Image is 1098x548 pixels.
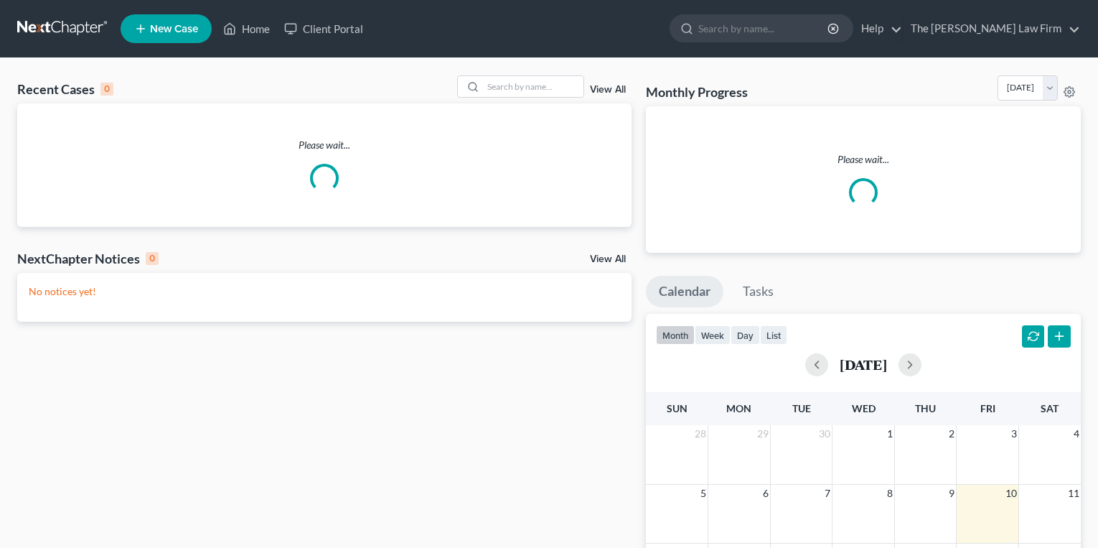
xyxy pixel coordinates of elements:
[216,16,277,42] a: Home
[761,485,770,502] span: 6
[17,138,632,152] p: Please wait...
[146,252,159,265] div: 0
[730,276,787,307] a: Tasks
[886,425,894,442] span: 1
[100,83,113,96] div: 0
[17,80,113,98] div: Recent Cases
[657,152,1069,167] p: Please wait...
[980,402,995,414] span: Fri
[29,284,620,299] p: No notices yet!
[1004,485,1018,502] span: 10
[852,402,876,414] span: Wed
[840,357,887,372] h2: [DATE]
[1072,425,1081,442] span: 4
[1010,425,1018,442] span: 3
[699,485,708,502] span: 5
[646,276,723,307] a: Calendar
[590,85,626,95] a: View All
[1041,402,1059,414] span: Sat
[817,425,832,442] span: 30
[760,325,787,345] button: list
[656,325,695,345] button: month
[590,254,626,264] a: View All
[726,402,751,414] span: Mon
[646,83,748,101] h3: Monthly Progress
[947,485,956,502] span: 9
[886,485,894,502] span: 8
[756,425,770,442] span: 29
[150,24,198,34] span: New Case
[483,76,583,97] input: Search by name...
[695,325,731,345] button: week
[731,325,760,345] button: day
[904,16,1080,42] a: The [PERSON_NAME] Law Firm
[792,402,811,414] span: Tue
[947,425,956,442] span: 2
[698,15,830,42] input: Search by name...
[667,402,688,414] span: Sun
[854,16,902,42] a: Help
[693,425,708,442] span: 28
[277,16,370,42] a: Client Portal
[823,485,832,502] span: 7
[1066,485,1081,502] span: 11
[17,250,159,267] div: NextChapter Notices
[915,402,936,414] span: Thu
